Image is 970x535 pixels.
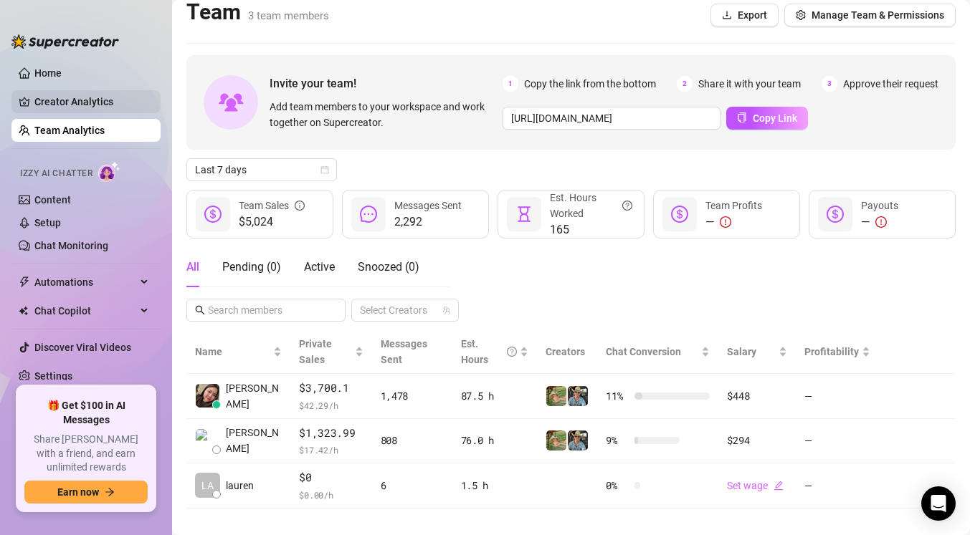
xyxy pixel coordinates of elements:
img: Chat Copilot [19,306,28,316]
a: Discover Viral Videos [34,342,131,353]
span: question-circle [622,190,632,221]
span: Active [304,260,335,274]
span: $ 42.29 /h [299,398,363,413]
span: setting [796,10,806,20]
span: 11 % [606,388,629,404]
span: Automations [34,271,136,294]
span: calendar [320,165,329,174]
span: Share [PERSON_NAME] with a friend, and earn unlimited rewards [24,433,148,475]
span: Copy Link [753,112,797,124]
a: Chat Monitoring [34,240,108,251]
button: Manage Team & Permissions [784,4,956,26]
button: Copy Link [726,107,808,130]
span: 165 [550,221,632,238]
img: Jade [196,429,219,453]
span: message [360,206,377,223]
div: $294 [727,433,786,448]
span: team [442,306,451,314]
input: Search members [208,302,325,318]
span: Last 7 days [195,159,328,180]
a: Creator Analytics [34,90,149,113]
span: info-circle [295,198,305,213]
div: 1.5 h [461,478,529,493]
span: Copy the link from the bottom [524,76,656,92]
span: Manage Team & Permissions [812,9,944,21]
span: Salary [727,346,756,357]
div: Open Intercom Messenger [921,486,956,521]
span: Payouts [861,200,898,211]
span: 3 team members [248,9,329,22]
span: 2,292 [394,213,462,231]
button: Earn nowarrow-right [24,481,148,503]
span: Earn now [57,486,99,498]
th: Creators [537,330,597,374]
img: Mia Mor [196,384,219,408]
span: Invite your team! [270,74,503,92]
span: edit [774,481,784,491]
span: LA [201,478,214,493]
div: All [186,259,199,276]
div: — [861,213,898,231]
span: 🎁 Get $100 in AI Messages [24,399,148,427]
div: — [705,213,762,231]
div: 6 [381,478,444,493]
div: 87.5 h [461,388,529,404]
span: dollar-circle [204,206,222,223]
span: [PERSON_NAME] [226,380,282,412]
span: Add team members to your workspace and work together on Supercreator. [270,99,497,130]
span: $5,024 [239,213,305,231]
a: Home [34,67,62,79]
span: copy [737,112,747,122]
span: Name [195,344,270,360]
span: download [722,10,732,20]
span: $0 [299,469,363,486]
img: Cowgirl [546,386,566,406]
td: — [796,463,879,509]
td: — [796,419,879,464]
span: Messages Sent [381,338,427,365]
span: [PERSON_NAME] [226,425,282,456]
span: $ 17.42 /h [299,443,363,457]
img: Greg [568,430,588,450]
span: $3,700.1 [299,380,363,397]
span: arrow-right [105,487,115,497]
div: 76.0 h [461,433,529,448]
span: Approve their request [843,76,938,92]
img: Greg [568,386,588,406]
span: 9 % [606,433,629,448]
div: Est. Hours [461,336,518,367]
span: Private Sales [299,338,332,365]
div: 1,478 [381,388,444,404]
a: Set wageedit [727,480,784,491]
span: question-circle [507,336,517,367]
div: $448 [727,388,786,404]
a: Content [34,194,71,206]
th: Name [186,330,290,374]
span: 2 [677,76,693,92]
a: Team Analytics [34,125,105,136]
span: exclamation-circle [720,216,731,228]
span: 0 % [606,478,629,493]
img: Cowgirl [546,430,566,450]
span: Share it with your team [698,76,801,92]
span: 1 [503,76,518,92]
span: Export [738,9,767,21]
img: AI Chatter [98,161,120,182]
span: Team Profits [705,200,762,211]
span: Messages Sent [394,200,462,211]
span: dollar-circle [827,206,844,223]
span: $ 0.00 /h [299,488,363,502]
a: Settings [34,370,72,382]
span: hourglass [515,206,533,223]
span: 3 [822,76,837,92]
div: Est. Hours Worked [550,190,632,221]
span: Izzy AI Chatter [20,167,92,180]
span: exclamation-circle [875,216,887,228]
span: search [195,305,205,315]
span: dollar-circle [671,206,688,223]
button: Export [710,4,779,26]
span: Chat Conversion [606,346,681,357]
span: Snoozed ( 0 ) [358,260,419,274]
span: lauren [226,478,254,493]
span: $1,323.99 [299,425,363,442]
